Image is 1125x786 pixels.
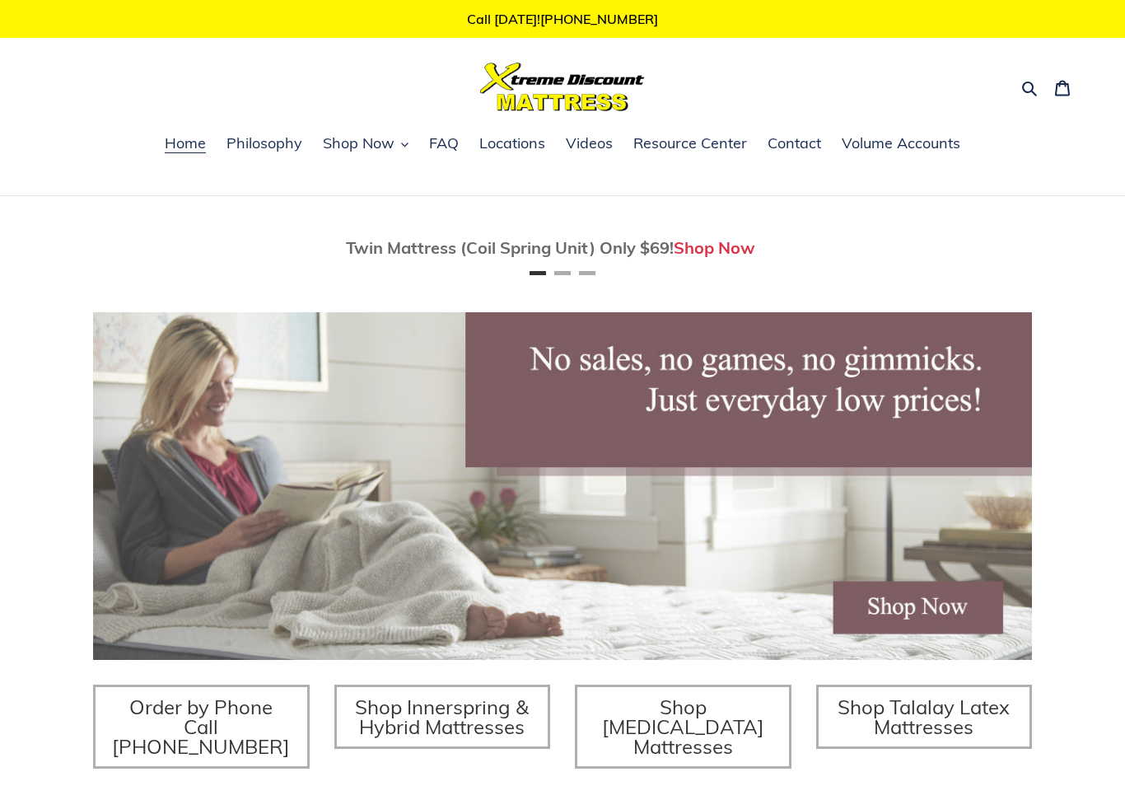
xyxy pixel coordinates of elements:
button: Page 1 [530,271,546,275]
img: Xtreme Discount Mattress [480,63,645,111]
span: Order by Phone Call [PHONE_NUMBER] [112,695,290,759]
span: Videos [566,133,613,153]
a: [PHONE_NUMBER] [540,11,658,27]
a: Shop Innerspring & Hybrid Mattresses [334,685,551,749]
span: Shop Now [323,133,394,153]
a: Shop Now [674,237,755,258]
span: Volume Accounts [842,133,960,153]
span: Philosophy [226,133,302,153]
a: Contact [759,132,829,157]
span: Twin Mattress (Coil Spring Unit) Only $69! [346,237,674,258]
a: Shop [MEDICAL_DATA] Mattresses [575,685,791,769]
a: Resource Center [625,132,755,157]
a: Videos [558,132,621,157]
a: FAQ [421,132,467,157]
span: Locations [479,133,545,153]
a: Home [156,132,214,157]
span: Shop Innerspring & Hybrid Mattresses [355,695,529,739]
button: Page 3 [579,271,595,275]
span: FAQ [429,133,459,153]
a: Philosophy [218,132,310,157]
a: Order by Phone Call [PHONE_NUMBER] [93,685,310,769]
a: Volume Accounts [833,132,969,157]
span: Contact [768,133,821,153]
button: Page 2 [554,271,571,275]
span: Resource Center [633,133,747,153]
a: Shop Talalay Latex Mattresses [816,685,1033,749]
span: Home [165,133,206,153]
span: Shop [MEDICAL_DATA] Mattresses [602,695,764,759]
button: Shop Now [315,132,417,157]
img: herobannermay2022-1652879215306_1200x.jpg [93,312,1032,660]
span: Shop Talalay Latex Mattresses [838,695,1010,739]
a: Locations [471,132,553,157]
